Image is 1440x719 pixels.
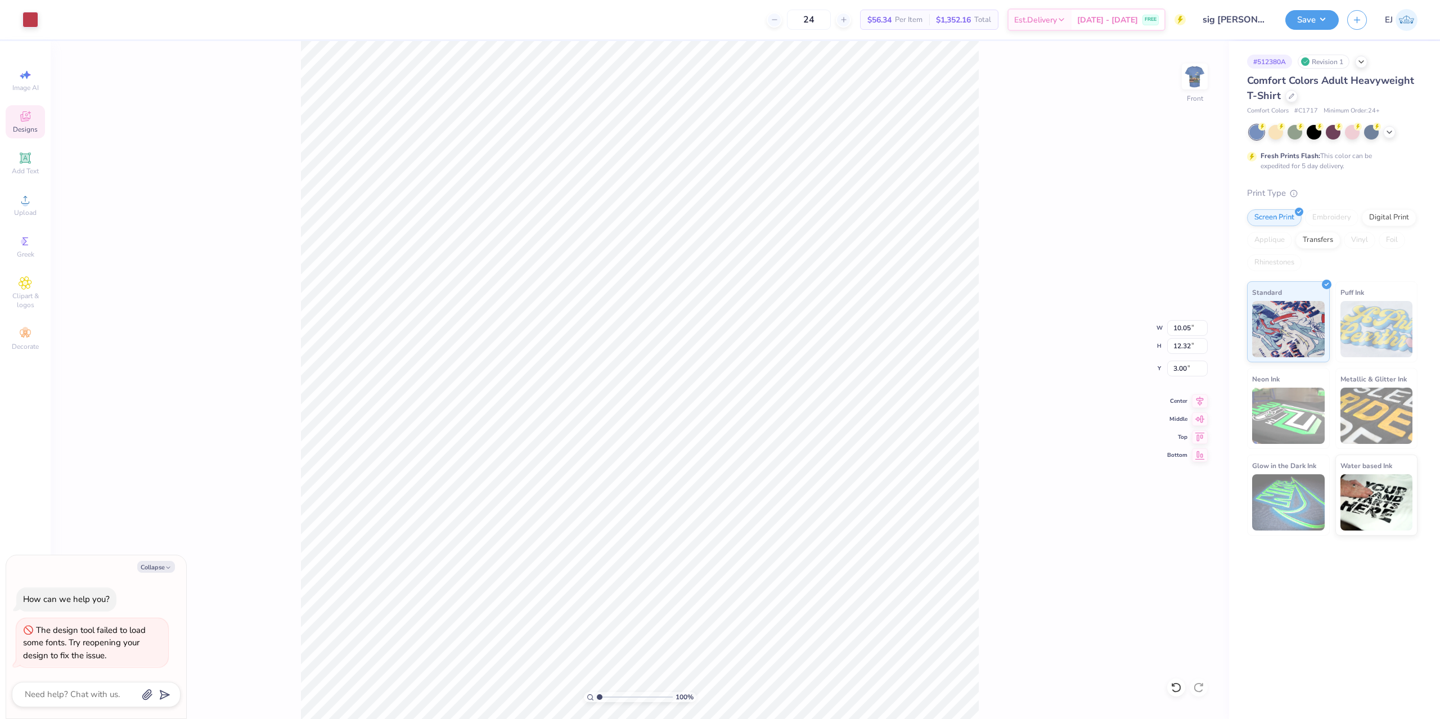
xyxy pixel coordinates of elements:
span: Minimum Order: 24 + [1324,106,1380,116]
div: Vinyl [1344,232,1375,249]
div: # 512380A [1247,55,1292,69]
input: – – [787,10,831,30]
span: Upload [14,208,37,217]
span: 100 % [676,692,694,702]
img: Water based Ink [1340,474,1413,531]
span: Clipart & logos [6,291,45,309]
div: Front [1187,93,1203,104]
span: $1,352.16 [936,14,971,26]
div: Foil [1379,232,1405,249]
span: FREE [1145,16,1156,24]
div: The design tool failed to load some fonts. Try reopening your design to fix the issue. [23,624,146,661]
span: Middle [1167,415,1187,423]
img: Standard [1252,301,1325,357]
a: EJ [1385,9,1417,31]
div: Digital Print [1362,209,1416,226]
div: Revision 1 [1298,55,1349,69]
span: Est. Delivery [1014,14,1057,26]
span: Comfort Colors [1247,106,1289,116]
span: [DATE] - [DATE] [1077,14,1138,26]
span: Metallic & Glitter Ink [1340,373,1407,385]
span: $56.34 [867,14,892,26]
span: Add Text [12,167,39,176]
span: Total [974,14,991,26]
img: Edgardo Jr [1396,9,1417,31]
strong: Fresh Prints Flash: [1261,151,1320,160]
input: Untitled Design [1194,8,1277,31]
span: Puff Ink [1340,286,1364,298]
span: Top [1167,433,1187,441]
span: Designs [13,125,38,134]
span: Image AI [12,83,39,92]
span: Comfort Colors Adult Heavyweight T-Shirt [1247,74,1414,102]
span: Per Item [895,14,922,26]
div: How can we help you? [23,594,110,605]
div: Transfers [1295,232,1340,249]
span: Neon Ink [1252,373,1280,385]
img: Neon Ink [1252,388,1325,444]
button: Save [1285,10,1339,30]
span: Decorate [12,342,39,351]
div: Print Type [1247,187,1417,200]
img: Glow in the Dark Ink [1252,474,1325,531]
span: Water based Ink [1340,460,1392,471]
div: This color can be expedited for 5 day delivery. [1261,151,1399,171]
span: # C1717 [1294,106,1318,116]
div: Screen Print [1247,209,1302,226]
div: Rhinestones [1247,254,1302,271]
span: EJ [1385,14,1393,26]
span: Greek [17,250,34,259]
img: Puff Ink [1340,301,1413,357]
button: Collapse [137,561,175,573]
img: Front [1183,65,1206,88]
div: Embroidery [1305,209,1358,226]
span: Standard [1252,286,1282,298]
span: Glow in the Dark Ink [1252,460,1316,471]
span: Bottom [1167,451,1187,459]
img: Metallic & Glitter Ink [1340,388,1413,444]
div: Applique [1247,232,1292,249]
span: Center [1167,397,1187,405]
